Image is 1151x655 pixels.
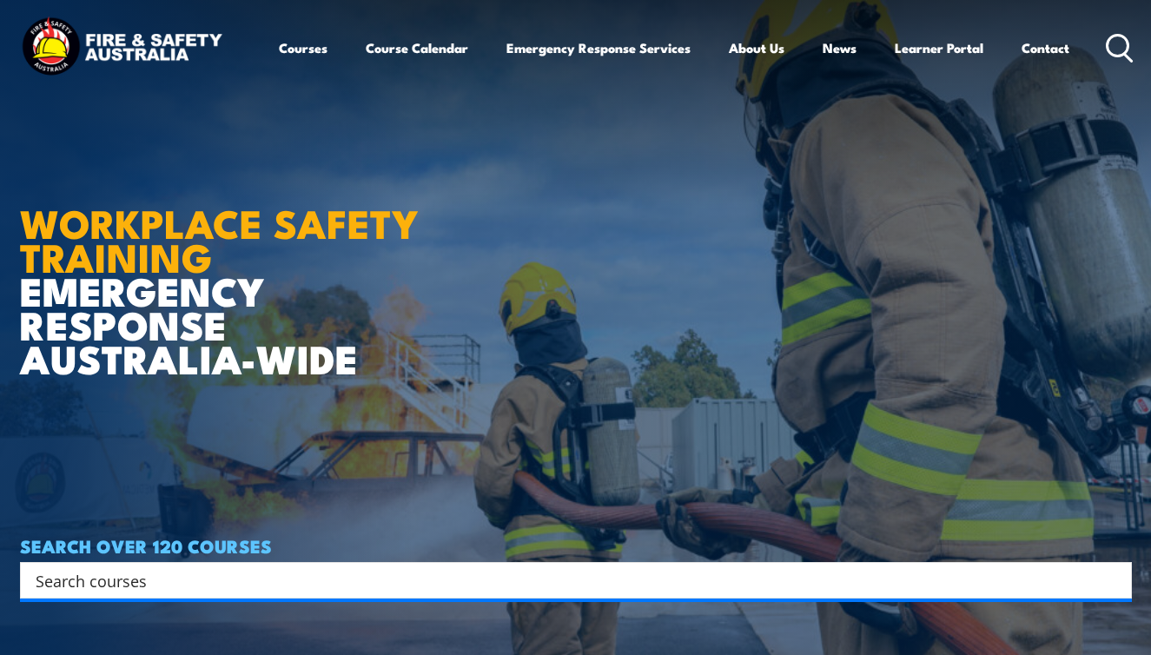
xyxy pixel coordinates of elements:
strong: WORKPLACE SAFETY TRAINING [20,192,419,286]
h1: EMERGENCY RESPONSE AUSTRALIA-WIDE [20,162,445,375]
a: Emergency Response Services [506,27,691,69]
form: Search form [39,568,1097,592]
a: Contact [1022,27,1069,69]
a: About Us [729,27,784,69]
h4: SEARCH OVER 120 COURSES [20,536,1132,555]
a: News [823,27,857,69]
a: Course Calendar [366,27,468,69]
button: Search magnifier button [1101,568,1126,592]
input: Search input [36,567,1094,593]
a: Courses [279,27,327,69]
a: Learner Portal [895,27,983,69]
